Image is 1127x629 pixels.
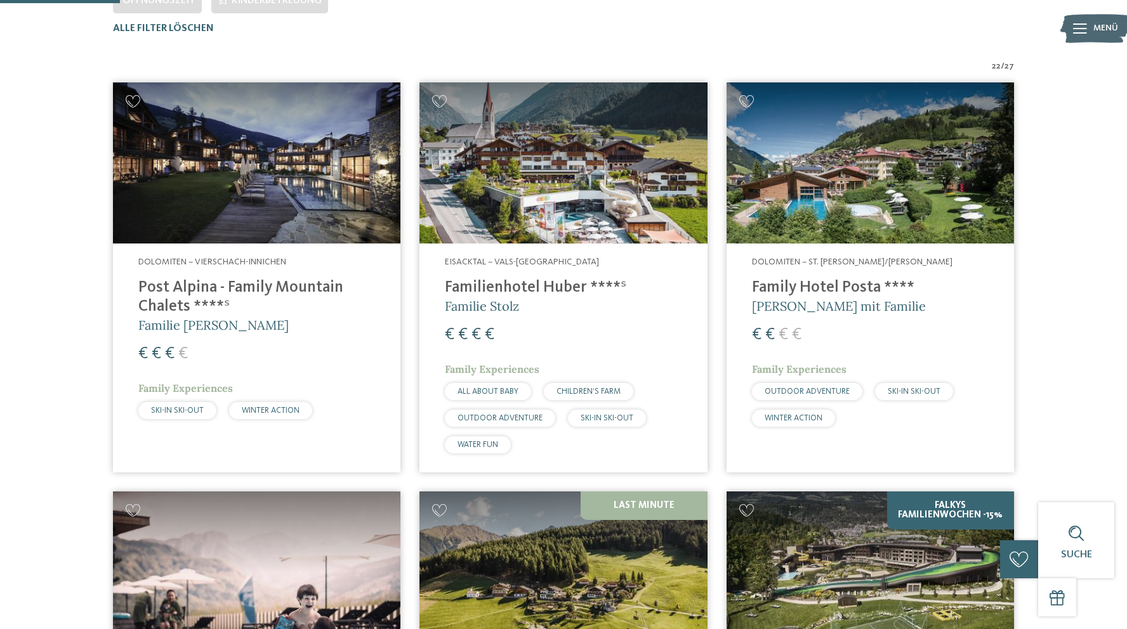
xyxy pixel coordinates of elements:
h4: Family Hotel Posta **** [752,278,989,297]
img: Familienhotels gesucht? Hier findet ihr die besten! [419,82,707,244]
span: / [1001,60,1005,73]
span: Eisacktal – Vals-[GEOGRAPHIC_DATA] [445,257,599,266]
span: Family Experiences [445,363,539,375]
span: Dolomiten – Vierschach-Innichen [138,257,286,266]
span: € [178,346,188,362]
span: 22 [992,60,1001,73]
span: Suche [1061,550,1092,560]
span: WATER FUN [458,441,498,449]
span: € [165,346,175,362]
span: € [792,327,801,343]
span: € [765,327,775,343]
span: SKI-IN SKI-OUT [888,387,940,396]
img: Familienhotels gesucht? Hier findet ihr die besten! [727,82,1014,244]
span: Family Experiences [752,363,847,375]
span: SKI-IN SKI-OUT [151,406,204,415]
a: Familienhotels gesucht? Hier findet ihr die besten! Dolomiten – Vierschach-Innichen Post Alpina -... [113,82,400,472]
span: OUTDOOR ADVENTURE [458,414,543,422]
span: [PERSON_NAME] mit Familie [752,298,926,314]
span: € [152,346,161,362]
a: Familienhotels gesucht? Hier findet ihr die besten! Eisacktal – Vals-[GEOGRAPHIC_DATA] Familienho... [419,82,707,472]
a: Familienhotels gesucht? Hier findet ihr die besten! Dolomiten – St. [PERSON_NAME]/[PERSON_NAME] F... [727,82,1014,472]
h4: Post Alpina - Family Mountain Chalets ****ˢ [138,278,375,316]
span: Dolomiten – St. [PERSON_NAME]/[PERSON_NAME] [752,257,952,266]
span: SKI-IN SKI-OUT [581,414,633,422]
span: Familie [PERSON_NAME] [138,317,289,333]
span: 27 [1005,60,1014,73]
span: € [485,327,494,343]
span: Familie Stolz [445,298,519,314]
span: € [779,327,788,343]
img: Post Alpina - Family Mountain Chalets ****ˢ [113,82,400,244]
span: OUTDOOR ADVENTURE [765,387,850,396]
h4: Familienhotel Huber ****ˢ [445,278,682,297]
span: Alle Filter löschen [113,23,214,34]
span: € [458,327,468,343]
span: Family Experiences [138,382,233,394]
span: € [752,327,761,343]
span: ALL ABOUT BABY [458,387,518,396]
span: WINTER ACTION [765,414,822,422]
span: € [471,327,481,343]
span: € [138,346,148,362]
span: € [445,327,454,343]
span: WINTER ACTION [242,406,300,415]
span: CHILDREN’S FARM [557,387,621,396]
